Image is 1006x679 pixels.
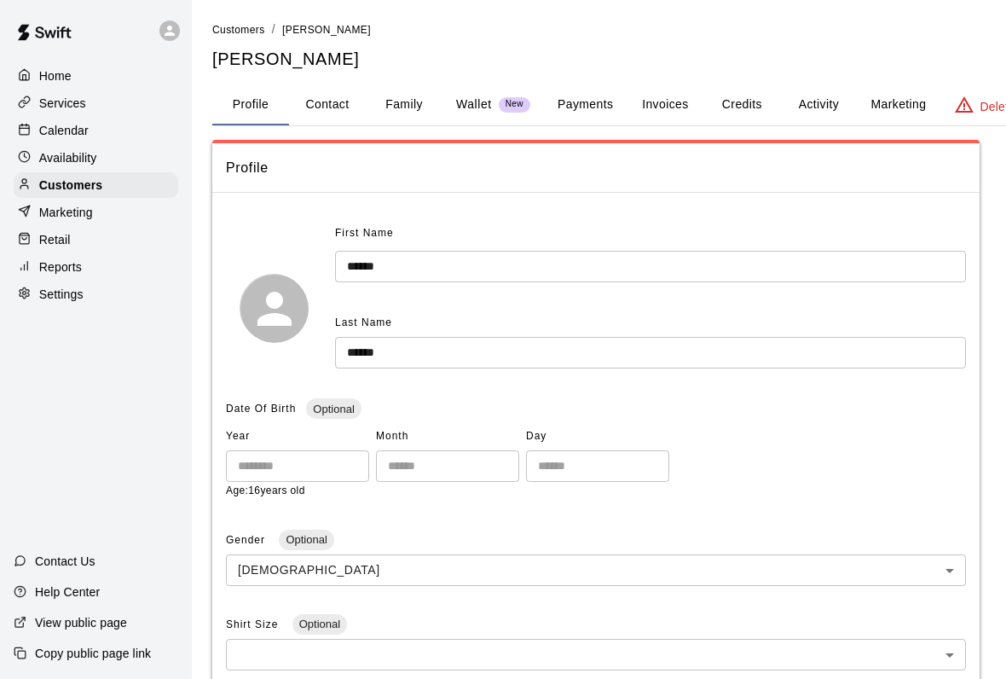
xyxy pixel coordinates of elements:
button: Payments [544,84,627,125]
span: Customers [212,24,265,36]
p: Calendar [39,122,89,139]
p: Help Center [35,583,100,601]
span: New [499,99,530,110]
a: Services [14,90,178,116]
p: Customers [39,177,102,194]
p: Home [39,67,72,84]
li: / [272,20,275,38]
span: Optional [292,618,347,630]
span: Day [526,423,669,450]
p: Marketing [39,204,93,221]
span: Month [376,423,519,450]
button: Family [366,84,442,125]
span: Optional [279,533,333,546]
span: Optional [306,403,361,415]
button: Marketing [857,84,940,125]
p: Reports [39,258,82,276]
a: Home [14,63,178,89]
p: Availability [39,149,97,166]
a: Settings [14,281,178,307]
a: Retail [14,227,178,252]
span: First Name [335,220,394,247]
span: [PERSON_NAME] [282,24,371,36]
span: Year [226,423,369,450]
div: [DEMOGRAPHIC_DATA] [226,554,966,586]
a: Calendar [14,118,178,143]
button: Invoices [627,84,703,125]
p: View public page [35,614,127,631]
button: Profile [212,84,289,125]
span: Date Of Birth [226,403,296,415]
button: Credits [703,84,780,125]
span: Profile [226,157,966,179]
a: Reports [14,254,178,280]
span: Shirt Size [226,618,282,630]
span: Last Name [335,316,392,328]
button: Contact [289,84,366,125]
p: Services [39,95,86,112]
a: Customers [212,22,265,36]
span: Age: 16 years old [226,485,305,496]
a: Customers [14,172,178,198]
p: Settings [39,286,84,303]
button: Activity [780,84,857,125]
p: Retail [39,231,71,248]
span: Gender [226,534,269,546]
a: Availability [14,145,178,171]
p: Copy public page link [35,645,151,662]
a: Marketing [14,200,178,225]
p: Contact Us [35,553,95,570]
p: Wallet [456,96,492,113]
